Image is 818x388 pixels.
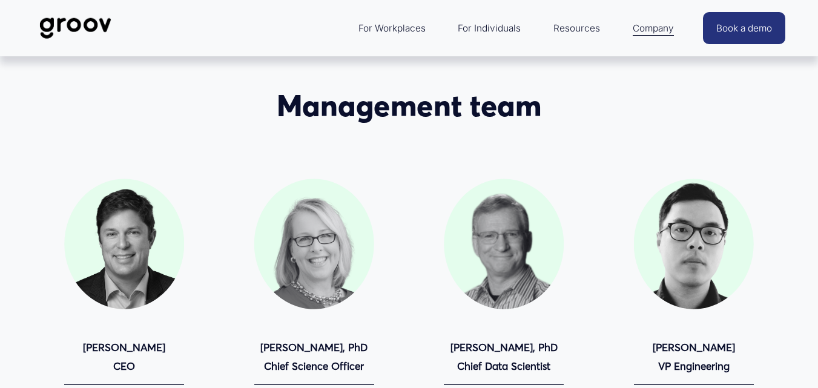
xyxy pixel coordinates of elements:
[358,20,426,37] span: For Workplaces
[260,341,368,372] strong: [PERSON_NAME], PhD Chief Science Officer
[452,14,527,43] a: For Individuals
[703,12,785,44] a: Book a demo
[633,20,674,37] span: Company
[450,341,558,372] strong: [PERSON_NAME], PhD Chief Data Scientist
[553,20,600,37] span: Resources
[653,341,735,372] strong: [PERSON_NAME] VP Engineering
[33,8,118,48] img: Groov | Workplace Science Platform | Unlock Performance | Drive Results
[627,14,680,43] a: folder dropdown
[547,14,606,43] a: folder dropdown
[83,341,165,372] strong: [PERSON_NAME] CEO
[352,14,432,43] a: folder dropdown
[33,88,785,123] h2: Management team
